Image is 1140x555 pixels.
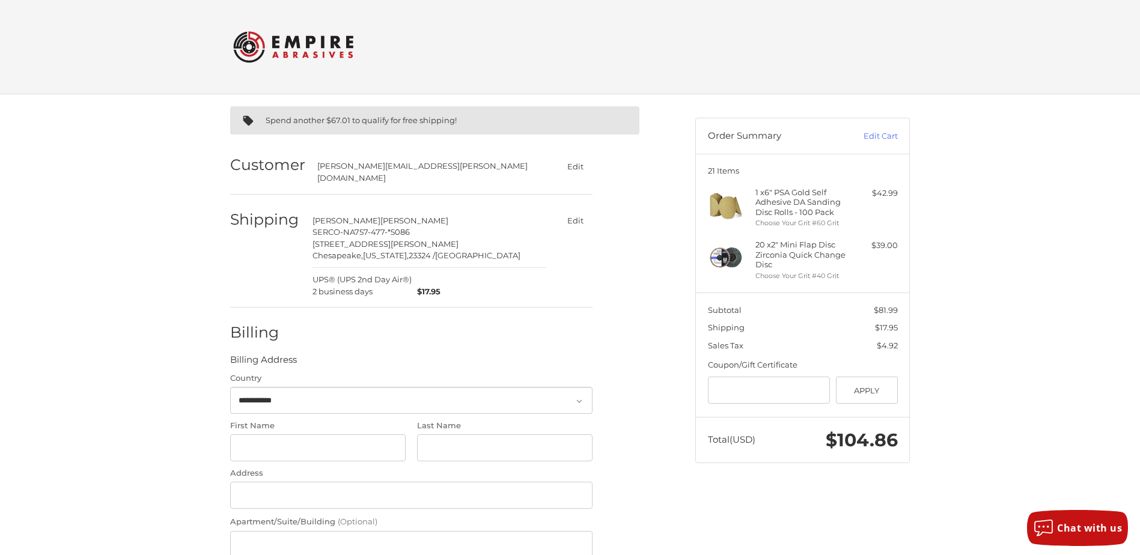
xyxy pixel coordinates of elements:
span: Sales Tax [708,341,743,350]
div: $42.99 [850,187,898,199]
div: Coupon/Gift Certificate [708,359,898,371]
a: Edit Cart [837,130,898,142]
label: Last Name [417,420,593,432]
h2: Billing [230,323,300,342]
small: (Optional) [338,517,377,526]
span: [STREET_ADDRESS][PERSON_NAME] [312,239,459,249]
h2: Customer [230,156,305,174]
div: [PERSON_NAME][EMAIL_ADDRESS][PERSON_NAME][DOMAIN_NAME] [317,160,535,184]
h4: 20 x 2" Mini Flap Disc Zirconia Quick Change Disc [755,240,847,269]
h3: 21 Items [708,166,898,175]
div: $39.00 [850,240,898,252]
label: First Name [230,420,406,432]
span: Shipping [708,323,745,332]
span: $104.86 [826,429,898,451]
span: Chesapeake, [312,250,363,260]
li: Choose Your Grit #60 Grit [755,218,847,228]
span: $17.95 [875,323,898,332]
label: Address [230,467,593,479]
span: 757-477-*5086 [355,227,410,237]
span: $4.92 [877,341,898,350]
span: [GEOGRAPHIC_DATA] [435,250,520,260]
span: UPS® (UPS 2nd Day Air®) [312,274,412,297]
button: Edit [558,212,593,229]
img: Empire Abrasives [233,23,353,70]
li: Choose Your Grit #40 Grit [755,271,847,281]
h4: 1 x 6" PSA Gold Self Adhesive DA Sanding Disc Rolls - 100 Pack [755,187,847,217]
button: Apply [836,377,898,404]
span: $17.95 [412,286,441,298]
span: [PERSON_NAME] [380,216,448,225]
span: SERCO-NA [312,227,355,237]
input: Gift Certificate or Coupon Code [708,377,831,404]
span: 2 business days [312,286,412,298]
span: Chat with us [1057,521,1122,535]
span: 23324 / [409,250,435,260]
span: Total (USD) [708,434,755,445]
span: Spend another $67.01 to qualify for free shipping! [266,115,457,125]
span: $81.99 [874,305,898,315]
label: Country [230,372,593,384]
span: [PERSON_NAME] [312,216,380,225]
label: Apartment/Suite/Building [230,516,593,528]
button: Chat with us [1027,510,1128,546]
h2: Shipping [230,210,300,229]
span: Subtotal [708,305,742,315]
h3: Order Summary [708,130,837,142]
button: Edit [558,157,593,175]
legend: Billing Address [230,353,297,372]
span: [US_STATE], [363,250,409,260]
